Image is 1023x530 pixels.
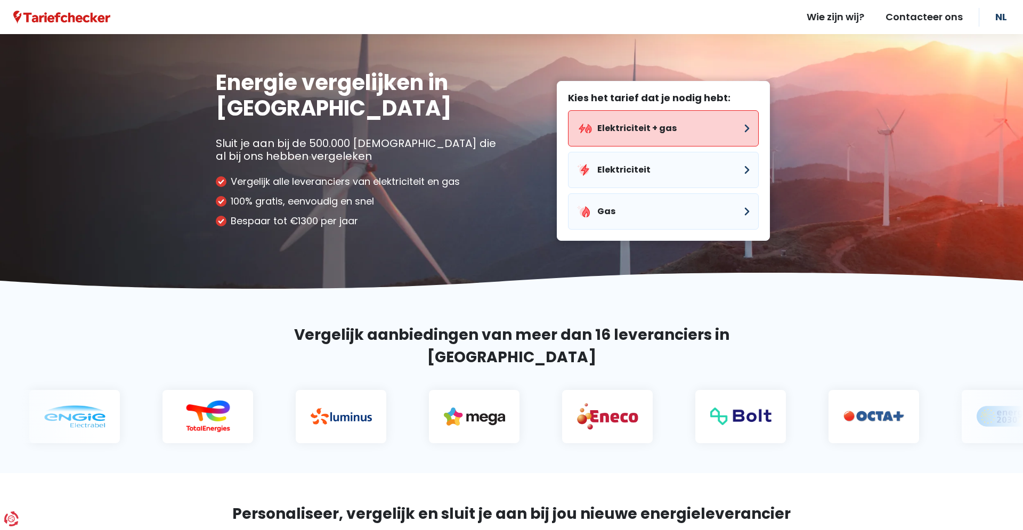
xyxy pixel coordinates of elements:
p: Sluit je aan bij de 500.000 [DEMOGRAPHIC_DATA] die al bij ons hebben vergeleken [216,137,504,162]
label: Kies het tarief dat je nodig hebt: [568,92,759,104]
img: Tariefchecker logo [13,11,110,24]
img: Total Energies [169,400,230,433]
img: Octa + [835,411,896,422]
button: Gas [568,193,759,230]
h2: Personaliseer, vergelijk en sluit je aan bij jou nieuwe energieleverancier [216,503,807,525]
img: Mega [435,407,497,426]
button: Elektriciteit [568,152,759,188]
button: Elektriciteit + gas [568,110,759,146]
h1: Energie vergelijken in [GEOGRAPHIC_DATA] [216,70,504,121]
li: Vergelijk alle leveranciers van elektriciteit en gas [216,176,504,187]
img: Luminus [302,408,363,425]
li: Bespaar tot €1300 per jaar [216,215,504,227]
li: 100% gratis, eenvoudig en snel [216,195,504,207]
img: Bolt [702,407,763,425]
a: Tariefchecker [13,10,110,24]
img: Eneco [569,402,630,430]
h2: Vergelijk aanbiedingen van meer dan 16 leveranciers in [GEOGRAPHIC_DATA] [216,324,807,369]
